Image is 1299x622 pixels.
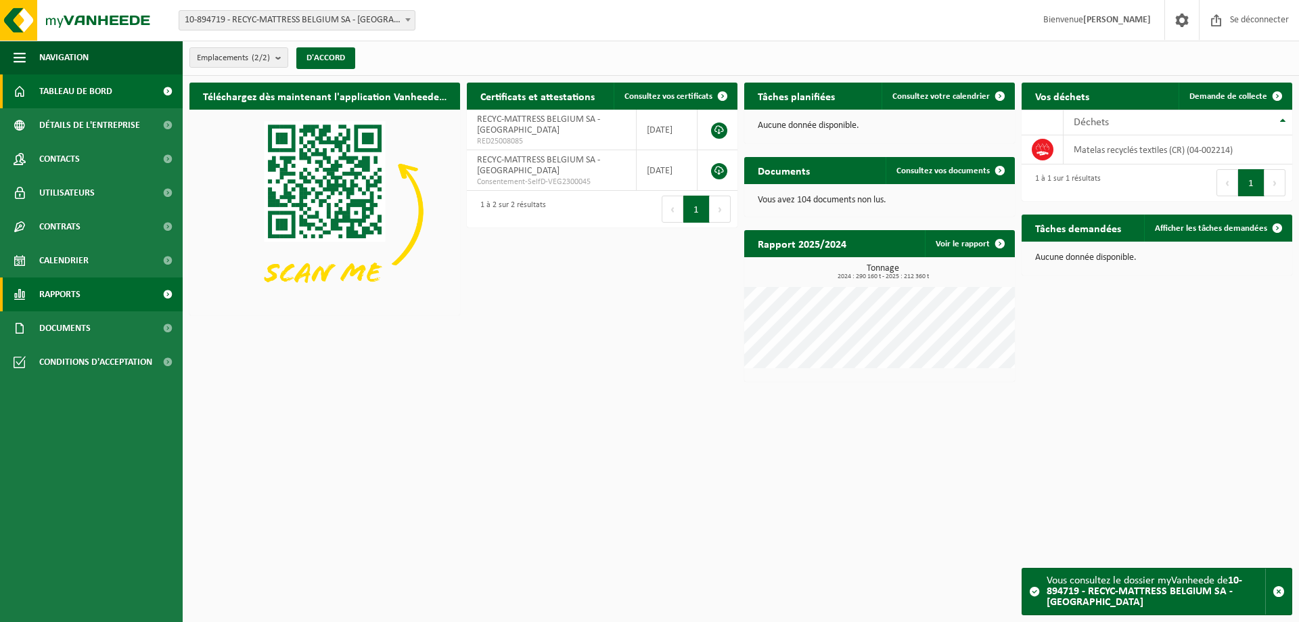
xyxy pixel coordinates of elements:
font: 1 [1248,179,1254,189]
font: (2/2) [252,53,270,62]
a: Afficher les tâches demandées [1144,215,1291,242]
font: Consultez votre calendrier [892,92,990,101]
button: Suivant [710,196,731,223]
font: Documents [39,324,91,334]
font: Matelas recyclés textiles (CR) (04-002214) [1074,145,1233,155]
font: Téléchargez dès maintenant l'application Vanheede+ ! [203,92,451,103]
font: 10-894719 - RECYC-MATTRESS BELGIUM SA - [GEOGRAPHIC_DATA] [1047,575,1242,608]
font: Rapports [39,290,81,300]
font: 2024 : 290 160 t - 2025 : 212 360 t [838,273,929,280]
font: RECYC-MATTRESS BELGIUM SA - [GEOGRAPHIC_DATA] [477,155,600,176]
font: Rapport 2025/2024 [758,240,846,250]
font: Se déconnecter [1230,15,1289,25]
font: 1 à 2 sur 2 résultats [480,201,546,209]
font: Tableau de bord [39,87,112,97]
font: Contacts [39,154,80,164]
img: Téléchargez l'application VHEPlus [189,110,460,313]
font: 1 à 1 sur 1 résultats [1035,175,1101,183]
button: D'ACCORD [296,47,355,69]
font: Contrats [39,222,81,232]
font: Utilisateurs [39,188,95,198]
font: Documents [758,166,810,177]
button: Emplacements(2/2) [189,47,288,68]
font: Voir le rapport [936,240,990,248]
font: RECYC-MATTRESS BELGIUM SA - [GEOGRAPHIC_DATA] [477,114,600,135]
font: 1 [693,205,699,215]
font: Tonnage [867,263,899,273]
font: Vos déchets [1035,92,1089,103]
font: Déchets [1074,117,1109,128]
font: [DATE] [647,166,673,176]
a: Voir le rapport [925,230,1013,257]
span: 10-894719 - RECYC-MATTRESS BELGIUM SA - SAINT-GILLES [179,11,415,30]
font: Consultez vos documents [896,166,990,175]
font: Emplacements [197,53,248,62]
span: 10-894719 - RECYC-MATTRESS BELGIUM SA - SAINT-GILLES [179,10,415,30]
font: Vous avez 104 documents non lus. [758,195,886,205]
button: Précédent [662,196,683,223]
a: Consultez votre calendrier [882,83,1013,110]
a: Consultez vos certificats [614,83,736,110]
font: [PERSON_NAME] [1083,15,1151,25]
a: Demande de collecte [1179,83,1291,110]
a: Consultez vos documents [886,157,1013,184]
button: 1 [683,196,710,223]
font: Navigation [39,53,89,63]
button: Suivant [1264,169,1285,196]
font: Aucune donnée disponible. [1035,252,1137,263]
font: Calendrier [39,256,89,266]
button: Précédent [1216,169,1238,196]
font: Tâches demandées [1035,224,1121,235]
font: [DATE] [647,125,673,135]
font: Conditions d'acceptation [39,357,152,368]
font: Tâches planifiées [758,92,835,103]
font: Aucune donnée disponible. [758,120,859,131]
font: Consultez vos certificats [624,92,712,101]
font: 10-894719 - RECYC-MATTRESS BELGIUM SA - [GEOGRAPHIC_DATA] [185,15,440,25]
font: RED25008085 [477,137,523,146]
font: D'ACCORD [306,53,345,62]
font: Bienvenue [1043,15,1083,25]
font: Demande de collecte [1189,92,1267,101]
font: Vous consultez le dossier myVanheede de [1047,575,1228,586]
button: 1 [1238,169,1264,196]
font: Afficher les tâches demandées [1155,224,1267,233]
font: Certificats et attestations [480,92,595,103]
font: Consentement-SelfD-VEG2300045 [477,178,591,186]
font: Détails de l'entreprise [39,120,140,131]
